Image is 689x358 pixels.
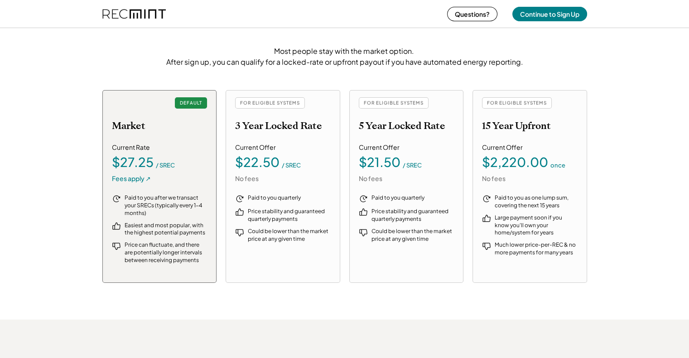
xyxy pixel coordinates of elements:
[550,162,565,168] div: once
[482,143,523,152] div: Current Offer
[482,156,548,168] div: $2,220.00
[482,120,551,132] h2: 15 Year Upfront
[495,194,578,210] div: Paid to you as one lump sum, covering the next 15 years
[248,208,331,223] div: Price stability and guaranteed quarterly payments
[403,162,422,168] div: / SREC
[125,241,207,264] div: Price can fluctuate, and there are potentially longer intervals between receiving payments
[112,143,150,152] div: Current Rate
[495,241,578,257] div: Much lower price-per-REC & no more payments for many years
[235,120,322,132] h2: 3 Year Locked Rate
[235,174,259,183] div: No fees
[447,7,497,21] button: Questions?
[112,174,151,183] div: Fees apply ↗
[371,228,454,243] div: Could be lower than the market price at any given time
[359,174,382,183] div: No fees
[112,120,145,132] h2: Market
[235,143,276,152] div: Current Offer
[156,162,175,168] div: / SREC
[371,208,454,223] div: Price stability and guaranteed quarterly payments
[248,194,331,202] div: Paid to you quarterly
[359,156,400,168] div: $21.50
[282,162,301,168] div: / SREC
[175,97,207,109] div: DEFAULT
[359,120,445,132] h2: 5 Year Locked Rate
[125,222,207,237] div: Easiest and most popular, with the highest potential payments
[248,228,331,243] div: Could be lower than the market price at any given time
[359,97,429,109] div: FOR ELIGIBLE SYSTEMS
[235,97,305,109] div: FOR ELIGIBLE SYSTEMS
[125,194,207,217] div: Paid to you after we transact your SRECs (typically every 1-4 months)
[112,156,154,168] div: $27.25
[482,97,552,109] div: FOR ELIGIBLE SYSTEMS
[482,174,506,183] div: No fees
[371,194,454,202] div: Paid to you quarterly
[164,46,526,67] div: Most people stay with the market option. After sign up, you can qualify for a locked-rate or upfr...
[102,2,166,26] img: recmint-logotype%403x%20%281%29.jpeg
[495,214,578,237] div: Large payment soon if you know you'll own your home/system for years
[359,143,400,152] div: Current Offer
[512,7,587,21] button: Continue to Sign Up
[235,156,279,168] div: $22.50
